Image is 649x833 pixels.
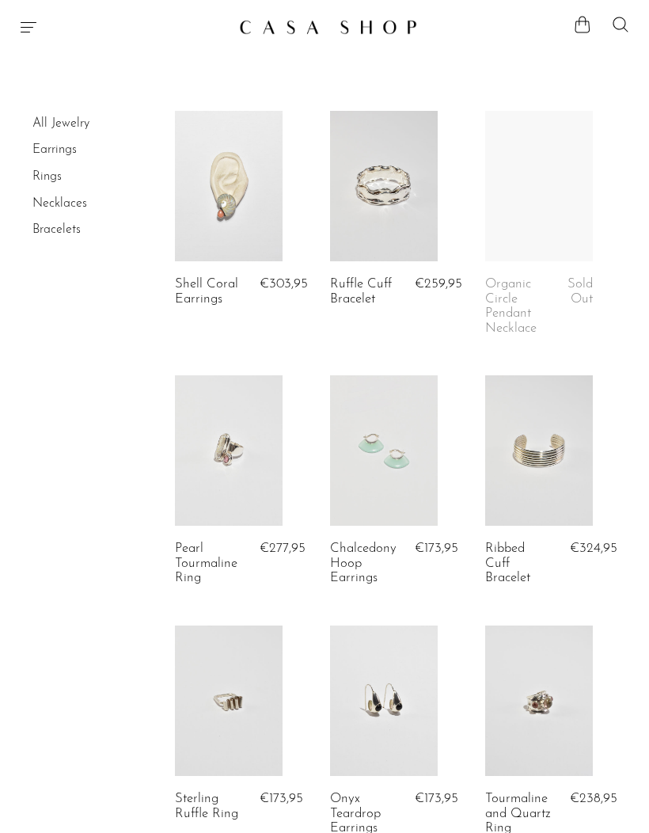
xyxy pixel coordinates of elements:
a: Pearl Tourmaline Ring [175,542,241,585]
a: Sterling Ruffle Ring [175,792,241,821]
a: Earrings [32,143,77,156]
a: Bracelets [32,223,81,236]
a: Chalcedony Hoop Earrings [330,542,397,585]
a: Organic Circle Pendant Necklace [485,277,551,336]
span: €277,95 [260,542,306,555]
button: Menu [19,17,38,36]
span: €173,95 [415,542,458,555]
a: Necklaces [32,197,87,210]
span: €173,95 [415,792,458,805]
span: Sold Out [567,277,593,305]
span: €303,95 [260,277,308,291]
span: €173,95 [260,792,303,805]
a: Rings [32,170,62,183]
a: Ribbed Cuff Bracelet [485,542,551,585]
span: €324,95 [570,542,617,555]
a: All Jewelry [32,117,89,130]
a: Ruffle Cuff Bracelet [330,277,396,306]
span: €259,95 [415,277,462,291]
a: Shell Coral Earrings [175,277,241,306]
span: €238,95 [570,792,617,805]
